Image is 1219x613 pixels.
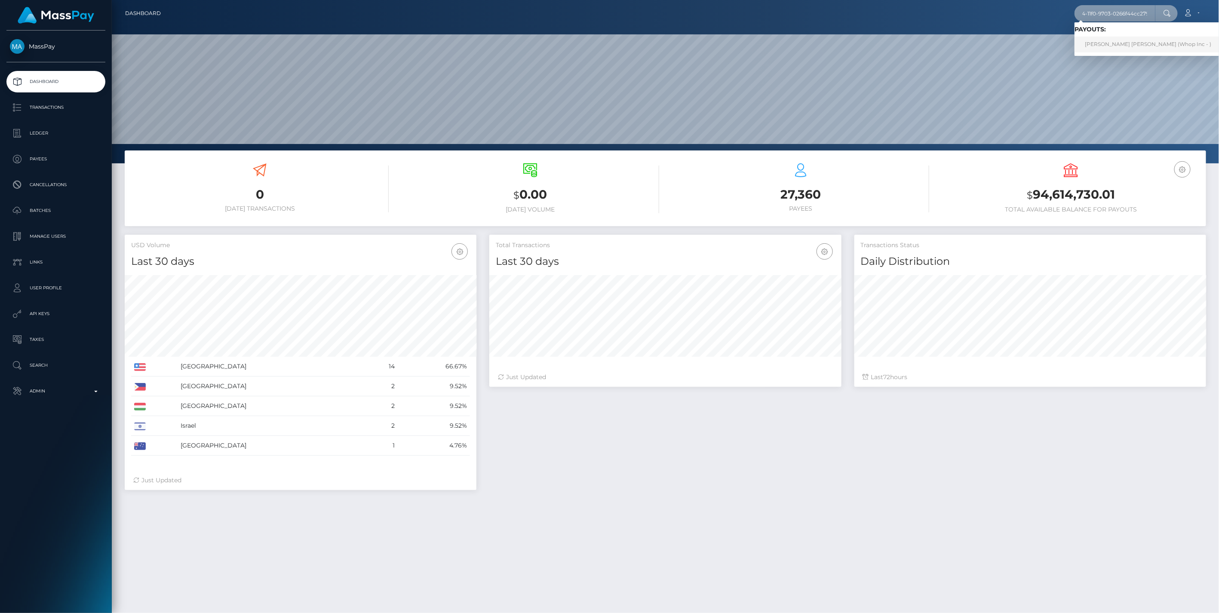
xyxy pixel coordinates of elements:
[10,230,102,243] p: Manage Users
[10,75,102,88] p: Dashboard
[398,416,470,436] td: 9.52%
[498,373,832,382] div: Just Updated
[6,174,105,196] a: Cancellations
[496,241,835,250] h5: Total Transactions
[942,206,1200,213] h6: Total Available Balance for Payouts
[6,43,105,50] span: MassPay
[1027,189,1033,201] small: $
[513,189,519,201] small: $
[10,127,102,140] p: Ledger
[6,97,105,118] a: Transactions
[942,186,1200,204] h3: 94,614,730.01
[178,377,366,396] td: [GEOGRAPHIC_DATA]
[10,385,102,398] p: Admin
[672,205,930,212] h6: Payees
[6,251,105,273] a: Links
[861,241,1200,250] h5: Transactions Status
[1075,5,1155,21] input: Search...
[366,357,398,377] td: 14
[6,277,105,299] a: User Profile
[131,254,470,269] h4: Last 30 days
[6,329,105,350] a: Taxes
[10,153,102,166] p: Payees
[10,39,25,54] img: MassPay
[134,403,146,411] img: HU.png
[10,178,102,191] p: Cancellations
[133,476,468,485] div: Just Updated
[131,241,470,250] h5: USD Volume
[366,396,398,416] td: 2
[398,357,470,377] td: 66.67%
[131,205,389,212] h6: [DATE] Transactions
[366,377,398,396] td: 2
[672,186,930,203] h3: 27,360
[10,204,102,217] p: Batches
[134,383,146,391] img: PH.png
[10,307,102,320] p: API Keys
[6,355,105,376] a: Search
[861,254,1200,269] h4: Daily Distribution
[366,436,398,456] td: 1
[10,359,102,372] p: Search
[18,7,94,24] img: MassPay Logo
[402,186,659,204] h3: 0.00
[178,396,366,416] td: [GEOGRAPHIC_DATA]
[6,148,105,170] a: Payees
[366,416,398,436] td: 2
[6,226,105,247] a: Manage Users
[178,357,366,377] td: [GEOGRAPHIC_DATA]
[134,442,146,450] img: AU.png
[134,363,146,371] img: US.png
[398,396,470,416] td: 9.52%
[884,373,890,381] span: 72
[6,71,105,92] a: Dashboard
[10,282,102,294] p: User Profile
[6,200,105,221] a: Batches
[10,101,102,114] p: Transactions
[134,423,146,430] img: IL.png
[6,303,105,325] a: API Keys
[6,380,105,402] a: Admin
[178,436,366,456] td: [GEOGRAPHIC_DATA]
[6,123,105,144] a: Ledger
[398,377,470,396] td: 9.52%
[863,373,1198,382] div: Last hours
[178,416,366,436] td: Israel
[496,254,835,269] h4: Last 30 days
[398,436,470,456] td: 4.76%
[125,4,161,22] a: Dashboard
[402,206,659,213] h6: [DATE] Volume
[10,333,102,346] p: Taxes
[131,186,389,203] h3: 0
[10,256,102,269] p: Links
